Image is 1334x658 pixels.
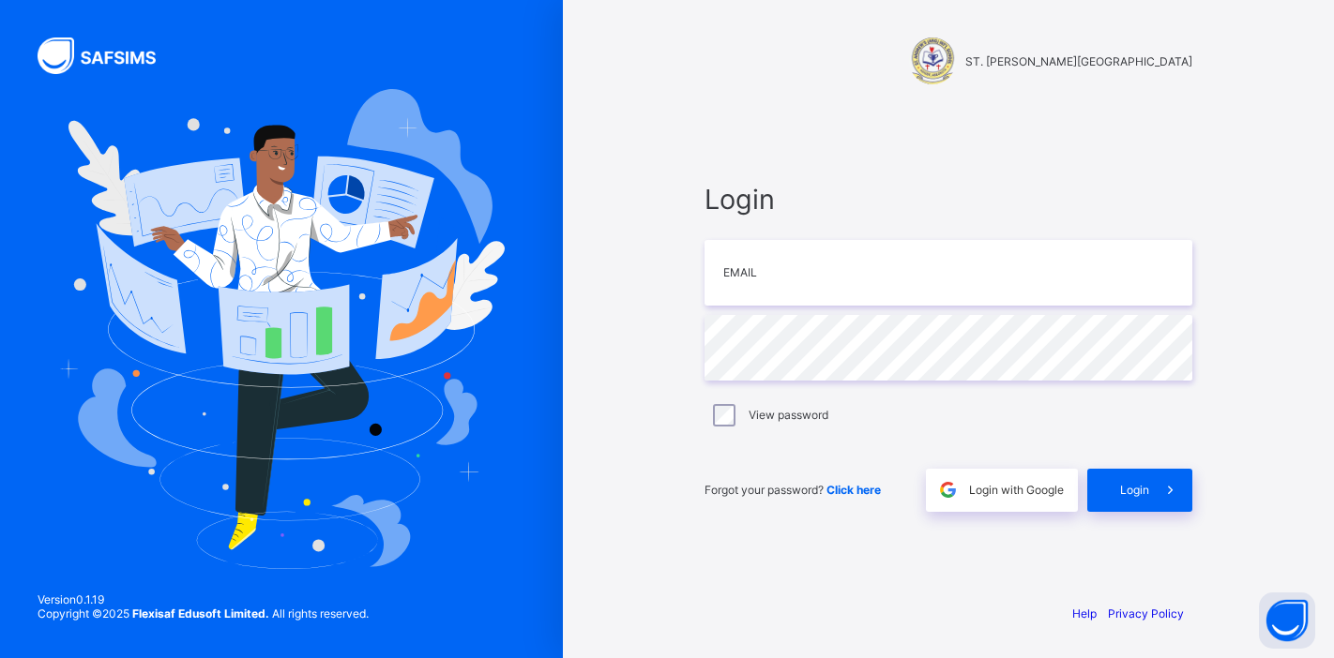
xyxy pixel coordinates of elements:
span: Version 0.1.19 [38,592,369,606]
strong: Flexisaf Edusoft Limited. [132,606,269,621]
span: Login [705,183,1192,216]
span: Login with Google [969,483,1064,497]
img: SAFSIMS Logo [38,37,178,74]
span: ST. [PERSON_NAME][GEOGRAPHIC_DATA] [965,54,1192,68]
span: Copyright © 2025 All rights reserved. [38,606,369,621]
span: Forgot your password? [705,483,881,497]
a: Help [1072,606,1097,621]
a: Privacy Policy [1108,606,1184,621]
img: google.396cfc9801f0270233282035f929180a.svg [937,479,959,501]
span: Login [1120,483,1149,497]
button: Open asap [1259,592,1315,649]
img: Hero Image [58,89,505,569]
a: Click here [826,483,881,497]
label: View password [749,408,828,422]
